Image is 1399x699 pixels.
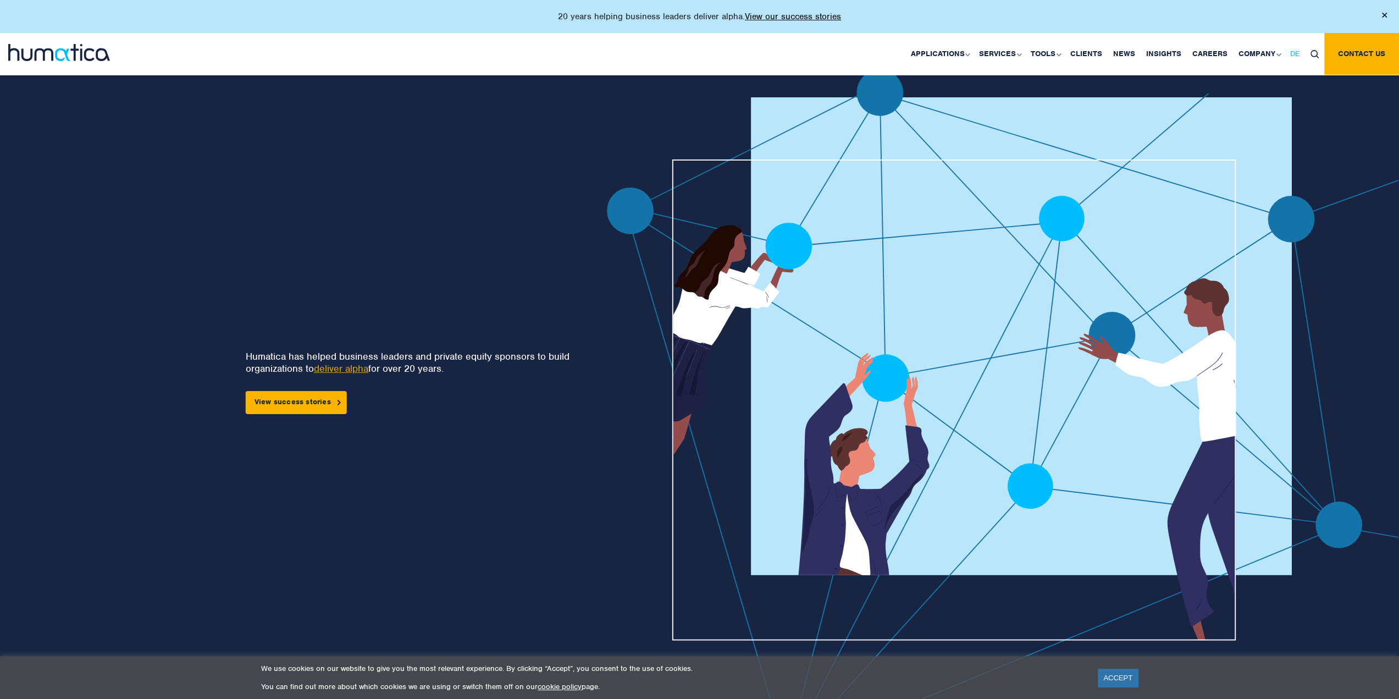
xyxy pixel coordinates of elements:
[1098,669,1138,687] a: ACCEPT
[745,11,841,22] a: View our success stories
[1285,33,1305,75] a: DE
[1324,33,1399,75] a: Contact us
[8,44,110,61] img: logo
[974,33,1025,75] a: Services
[1310,50,1319,58] img: search_icon
[1187,33,1233,75] a: Careers
[1108,33,1141,75] a: News
[338,400,341,405] img: arrowicon
[1290,49,1300,58] span: DE
[1065,33,1108,75] a: Clients
[261,664,1084,673] p: We use cookies on our website to give you the most relevant experience. By clicking “Accept”, you...
[246,350,588,375] p: Humatica has helped business leaders and private equity sponsors to build organizations to for ov...
[261,682,1084,691] p: You can find out more about which cookies we are using or switch them off on our page.
[1233,33,1285,75] a: Company
[905,33,974,75] a: Applications
[538,682,582,691] a: cookie policy
[246,391,347,414] a: View success stories
[1025,33,1065,75] a: Tools
[314,362,368,375] a: deliver alpha
[1141,33,1187,75] a: Insights
[558,11,841,22] p: 20 years helping business leaders deliver alpha.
